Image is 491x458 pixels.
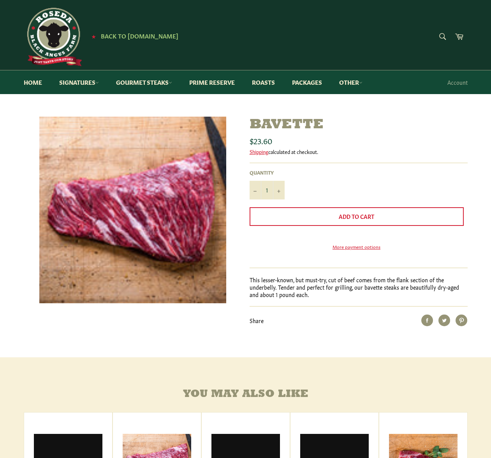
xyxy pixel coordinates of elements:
label: Quantity [250,169,285,176]
a: Prime Reserve [181,70,243,94]
span: ★ [92,33,96,39]
h1: Bavette [250,117,468,133]
a: Shipping [250,148,268,155]
a: Roasts [244,70,283,94]
span: $23.60 [250,135,272,146]
button: Add to Cart [250,207,464,226]
a: Home [16,70,50,94]
a: Gourmet Steaks [108,70,180,94]
button: Reduce item quantity by one [250,181,261,199]
a: More payment options [250,243,464,250]
a: ★ Back to [DOMAIN_NAME] [88,33,178,39]
a: Account [443,71,472,94]
span: Share [250,316,264,324]
a: Signatures [51,70,107,94]
p: This lesser-known, but must-try, cut of beef comes from the flank section of the underbelly. Tend... [250,276,468,299]
h4: You may also like [24,388,468,400]
img: Bavette [39,117,226,303]
img: Roseda Beef [24,8,82,66]
div: calculated at checkout. [250,148,468,155]
button: Increase item quantity by one [273,181,285,199]
span: Back to [DOMAIN_NAME] [101,31,178,40]
a: Packages [284,70,330,94]
a: Other [331,70,370,94]
span: Add to Cart [339,212,374,220]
